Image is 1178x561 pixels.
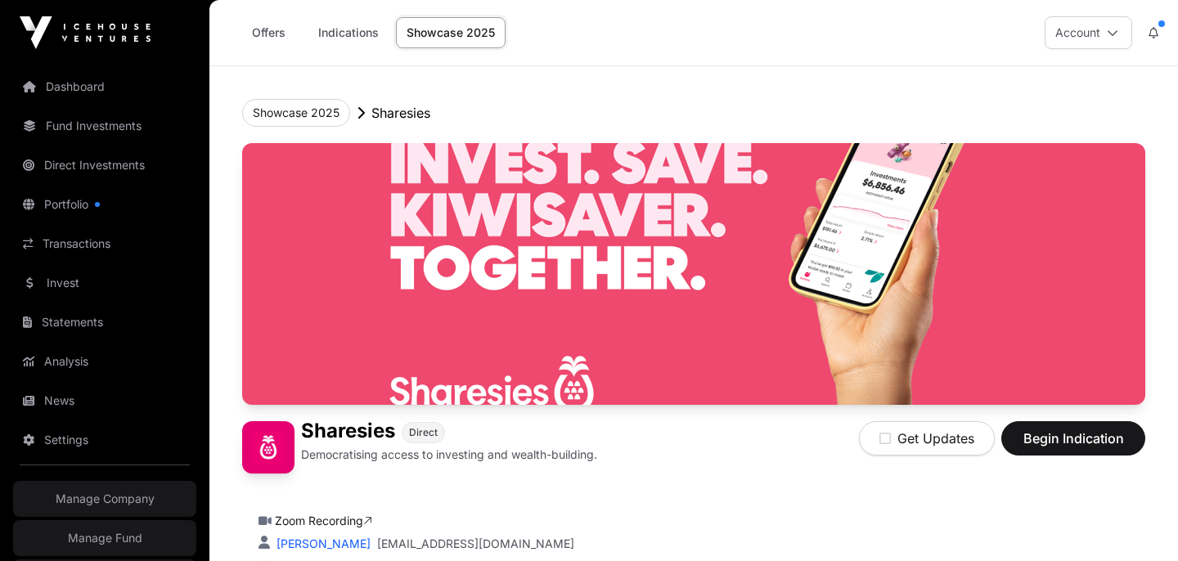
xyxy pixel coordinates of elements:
button: Begin Indication [1001,421,1145,456]
button: Get Updates [859,421,995,456]
a: Manage Fund [13,520,196,556]
a: Showcase 2025 [396,17,506,48]
a: Analysis [13,343,196,379]
img: Icehouse Ventures Logo [20,16,151,49]
a: Statements [13,304,196,340]
p: Sharesies [371,103,430,123]
button: Account [1045,16,1132,49]
h1: Sharesies [301,421,395,443]
a: [PERSON_NAME] [273,536,371,550]
button: Showcase 2025 [242,99,350,127]
a: Invest [13,265,196,301]
a: [EMAIL_ADDRESS][DOMAIN_NAME] [377,536,574,552]
a: Zoom Recording [275,514,372,527]
p: Democratising access to investing and wealth-building. [301,447,597,463]
a: News [13,383,196,419]
a: Indications [308,17,389,48]
a: Begin Indication [1001,438,1145,454]
img: Sharesies [242,143,1145,405]
a: Settings [13,422,196,458]
a: Manage Company [13,481,196,517]
a: Direct Investments [13,147,196,183]
a: Dashboard [13,69,196,105]
span: Begin Indication [1022,429,1125,448]
a: Portfolio [13,186,196,222]
span: Direct [409,426,438,439]
a: Offers [236,17,301,48]
img: Sharesies [242,421,294,473]
a: Fund Investments [13,108,196,144]
a: Transactions [13,226,196,262]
